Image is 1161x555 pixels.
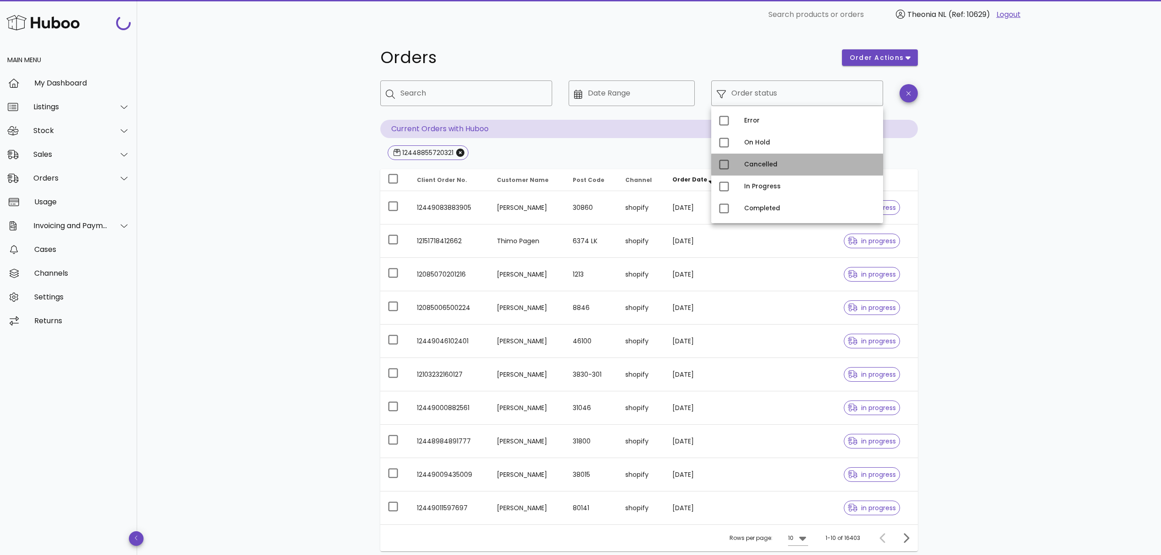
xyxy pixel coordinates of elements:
[907,9,946,20] span: Theonia NL
[672,176,707,183] span: Order Date
[948,9,990,20] span: (Ref: 10629)
[565,169,618,191] th: Post Code
[410,325,490,358] td: 12449046102401
[33,126,108,135] div: Stock
[565,358,618,391] td: 3830-301
[33,150,108,159] div: Sales
[33,102,108,111] div: Listings
[618,169,665,191] th: Channel
[417,176,467,184] span: Client Order No.
[490,191,565,224] td: [PERSON_NAME]
[410,169,490,191] th: Client Order No.
[665,425,731,458] td: [DATE]
[665,258,731,291] td: [DATE]
[565,425,618,458] td: 31800
[618,425,665,458] td: shopify
[410,258,490,291] td: 12085070201216
[34,293,130,301] div: Settings
[565,191,618,224] td: 30860
[34,245,130,254] div: Cases
[744,205,876,212] div: Completed
[618,291,665,325] td: shopify
[497,176,549,184] span: Customer Name
[456,149,464,157] button: Close
[848,338,896,344] span: in progress
[618,325,665,358] td: shopify
[565,325,618,358] td: 46100
[665,458,731,491] td: [DATE]
[34,316,130,325] div: Returns
[625,176,652,184] span: Channel
[490,325,565,358] td: [PERSON_NAME]
[618,458,665,491] td: shopify
[849,53,904,63] span: order actions
[490,458,565,491] td: [PERSON_NAME]
[565,391,618,425] td: 31046
[665,325,731,358] td: [DATE]
[6,13,80,32] img: Huboo Logo
[34,269,130,277] div: Channels
[665,358,731,391] td: [DATE]
[898,530,914,546] button: Next page
[573,176,604,184] span: Post Code
[410,358,490,391] td: 12103232160127
[410,224,490,258] td: 12151718412662
[848,505,896,511] span: in progress
[618,391,665,425] td: shopify
[618,258,665,291] td: shopify
[490,258,565,291] td: [PERSON_NAME]
[490,169,565,191] th: Customer Name
[410,291,490,325] td: 12085006500224
[848,271,896,277] span: in progress
[744,117,876,124] div: Error
[380,120,918,138] p: Current Orders with Huboo
[490,425,565,458] td: [PERSON_NAME]
[788,534,794,542] div: 10
[665,391,731,425] td: [DATE]
[410,491,490,524] td: 12449011597697
[618,224,665,258] td: shopify
[848,438,896,444] span: in progress
[490,224,565,258] td: Thimo Pagen
[565,291,618,325] td: 8846
[848,238,896,244] span: in progress
[848,371,896,378] span: in progress
[380,49,831,66] h1: Orders
[490,491,565,524] td: [PERSON_NAME]
[565,491,618,524] td: 80141
[33,174,108,182] div: Orders
[410,391,490,425] td: 12449000882561
[730,525,808,551] div: Rows per page:
[744,183,876,190] div: In Progress
[788,531,808,545] div: 10Rows per page:
[410,191,490,224] td: 12449083883905
[400,148,453,157] div: 12448855720321
[665,491,731,524] td: [DATE]
[490,291,565,325] td: [PERSON_NAME]
[565,458,618,491] td: 38015
[565,258,618,291] td: 1213
[665,224,731,258] td: [DATE]
[665,169,731,191] th: Order Date: Sorted descending. Activate to remove sorting.
[618,491,665,524] td: shopify
[410,458,490,491] td: 12449009435009
[410,425,490,458] td: 12448984891777
[665,291,731,325] td: [DATE]
[848,405,896,411] span: in progress
[618,358,665,391] td: shopify
[744,139,876,146] div: On Hold
[618,191,665,224] td: shopify
[825,534,860,542] div: 1-10 of 16403
[744,161,876,168] div: Cancelled
[490,358,565,391] td: [PERSON_NAME]
[33,221,108,230] div: Invoicing and Payments
[490,391,565,425] td: [PERSON_NAME]
[848,304,896,311] span: in progress
[565,224,618,258] td: 6374 LK
[842,49,918,66] button: order actions
[996,9,1021,20] a: Logout
[34,197,130,206] div: Usage
[848,471,896,478] span: in progress
[34,79,130,87] div: My Dashboard
[665,191,731,224] td: [DATE]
